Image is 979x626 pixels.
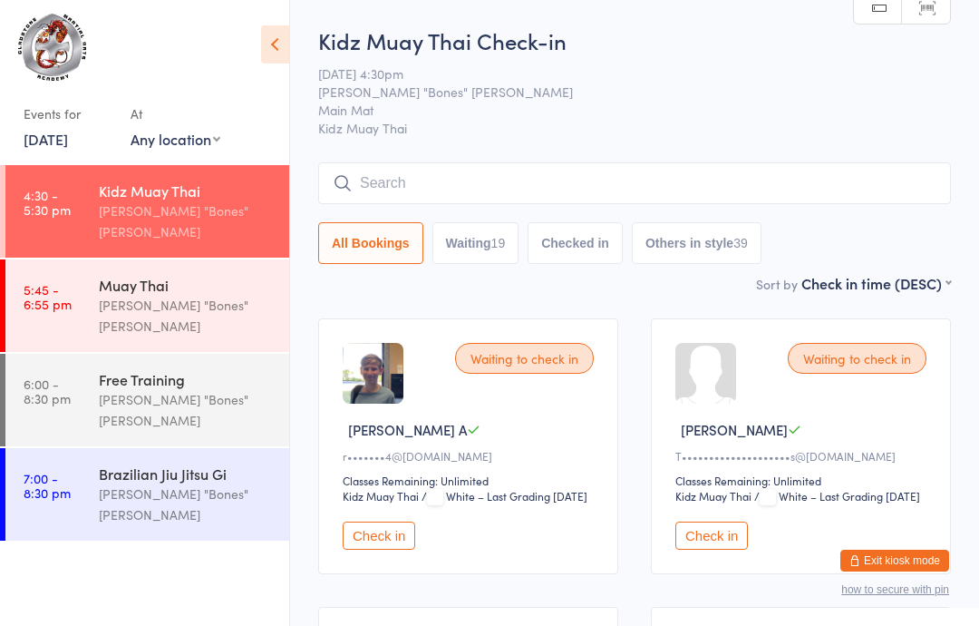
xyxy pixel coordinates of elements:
[318,101,923,119] span: Main Mat
[318,83,923,101] span: [PERSON_NAME] "Bones" [PERSON_NAME]
[99,181,274,201] div: Kidz Muay Thai
[841,583,949,596] button: how to secure with pin
[5,165,289,258] a: 4:30 -5:30 pmKidz Muay Thai[PERSON_NAME] "Bones" [PERSON_NAME]
[343,448,599,464] div: r•••••••
[18,14,86,81] img: Gladstone Martial Arts Academy
[5,448,289,541] a: 7:00 -8:30 pmBrazilian Jiu Jitsu Gi[PERSON_NAME] "Bones" [PERSON_NAME]
[318,162,951,204] input: Search
[99,484,274,525] div: [PERSON_NAME] "Bones" [PERSON_NAME]
[733,236,748,250] div: 39
[99,295,274,337] div: [PERSON_NAME] "Bones" [PERSON_NAME]
[318,25,951,55] h2: Kidz Muay Thai Check-in
[99,464,274,484] div: Brazilian Jiu Jitsu Gi
[24,99,112,129] div: Events for
[675,522,748,550] button: Check in
[756,275,798,293] label: Sort by
[318,119,951,137] span: Kidz Muay Thai
[99,369,274,389] div: Free Training
[840,550,949,572] button: Exit kiosk mode
[24,129,68,149] a: [DATE]
[754,488,920,504] span: / White – Last Grading [DATE]
[131,129,220,149] div: Any location
[99,275,274,295] div: Muay Thai
[24,471,71,500] time: 7:00 - 8:30 pm
[24,377,71,406] time: 6:00 - 8:30 pm
[788,343,926,374] div: Waiting to check in
[348,420,467,439] span: [PERSON_NAME] A
[318,222,423,264] button: All Bookings
[343,473,599,488] div: Classes Remaining: Unlimited
[99,201,274,242] div: [PERSON_NAME] "Bones" [PERSON_NAME]
[675,448,932,464] div: T••••••••••••••••••••
[681,420,788,439] span: [PERSON_NAME]
[632,222,761,264] button: Others in style39
[318,64,923,83] span: [DATE] 4:30pm
[99,389,274,431] div: [PERSON_NAME] "Bones" [PERSON_NAME]
[5,259,289,352] a: 5:45 -6:55 pmMuay Thai[PERSON_NAME] "Bones" [PERSON_NAME]
[528,222,623,264] button: Checked in
[801,273,951,293] div: Check in time (DESC)
[24,282,72,311] time: 5:45 - 6:55 pm
[675,473,932,488] div: Classes Remaining: Unlimited
[491,236,506,250] div: 19
[343,343,403,404] img: image1684995444.png
[343,488,419,504] div: Kidz Muay Thai
[675,488,751,504] div: Kidz Muay Thai
[422,488,587,504] span: / White – Last Grading [DATE]
[432,222,519,264] button: Waiting19
[455,343,594,374] div: Waiting to check in
[343,522,415,550] button: Check in
[131,99,220,129] div: At
[24,188,71,217] time: 4:30 - 5:30 pm
[5,354,289,446] a: 6:00 -8:30 pmFree Training[PERSON_NAME] "Bones" [PERSON_NAME]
